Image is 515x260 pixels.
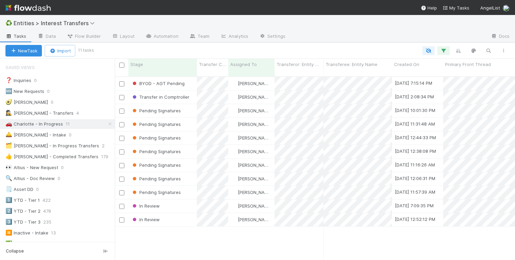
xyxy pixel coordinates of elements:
div: [PERSON_NAME] [231,80,271,87]
div: [DATE] 12:44:33 PM [395,134,436,141]
span: In Review [131,203,160,209]
div: Pending Signatures [131,189,181,196]
span: AngelList [480,5,500,11]
span: 235 [43,218,58,226]
button: NewTask [5,45,42,56]
a: Flow Builder [61,31,106,42]
div: Pending Signatures [131,175,181,182]
span: Stage [130,61,143,68]
img: avatar_abca0ba5-4208-44dd-8897-90682736f166.png [231,121,237,127]
span: 🔍 [5,175,12,181]
img: avatar_abca0ba5-4208-44dd-8897-90682736f166.png [231,135,237,141]
div: Pending Signatures [131,121,181,128]
div: [PERSON_NAME] [231,148,271,155]
div: [DATE] 12:52:12 PM [395,216,435,223]
input: Toggle Row Selected [119,109,124,114]
span: [PERSON_NAME] [238,149,272,154]
a: Automation [140,31,184,42]
div: Pending Signatures [131,107,181,114]
img: avatar_abca0ba5-4208-44dd-8897-90682736f166.png [231,149,237,154]
div: YTD - Tier 2 [5,207,41,215]
input: Toggle Row Selected [119,149,124,155]
span: [PERSON_NAME] [238,217,272,222]
span: Entities > Interest Transfers [14,20,98,27]
span: 0 [34,76,44,85]
a: Layout [106,31,140,42]
input: Toggle Row Selected [119,95,124,100]
div: [DATE] 2:08:34 PM [395,93,434,100]
div: [DATE] 7:09:35 PM [395,202,434,209]
span: Created On [394,61,419,68]
span: 0 [61,163,71,172]
div: [DATE] 12:38:08 PM [395,148,436,155]
div: [DATE] 10:01:30 PM [395,107,435,114]
input: Toggle Row Selected [119,217,124,223]
img: avatar_abca0ba5-4208-44dd-8897-90682736f166.png [231,94,237,100]
span: BYOD - AGT Pending [131,81,185,86]
span: Pending Signatures [131,108,181,113]
div: [PERSON_NAME] [5,98,48,107]
span: 179 [101,152,115,161]
div: [DATE] 11:57:39 AM [395,189,435,195]
small: 11 tasks [78,47,94,53]
span: [PERSON_NAME] [238,121,272,127]
span: ❓ [5,77,12,83]
span: 4 [76,109,86,117]
span: 0 [51,98,60,107]
img: avatar_abca0ba5-4208-44dd-8897-90682736f166.png [231,108,237,113]
img: logo-inverted-e16ddd16eac7371096b0.svg [5,2,51,14]
span: [PERSON_NAME] [238,190,272,195]
div: [PERSON_NAME] - Completed Transfers [5,152,98,161]
span: Collapse [6,248,24,254]
div: Charlotte - In Progress [5,120,63,128]
input: Toggle Row Selected [119,136,124,141]
img: avatar_abca0ba5-4208-44dd-8897-90682736f166.png [231,162,237,168]
span: 👀 [5,164,12,170]
div: YTD - Tier 3 [5,218,41,226]
div: Pending Signatures [131,162,181,168]
span: [PERSON_NAME] [238,94,272,100]
span: 0 [36,185,46,194]
span: Pending Signatures [131,135,181,141]
span: ♻️ [5,20,12,26]
span: 🚗 [5,121,12,127]
input: Toggle Row Selected [119,190,124,195]
div: [PERSON_NAME] [231,94,271,100]
div: Transfer in Comptroller [131,94,189,100]
span: My Tasks [442,5,469,11]
input: Toggle Row Selected [119,177,124,182]
div: Altius - Doc Review [5,174,55,183]
a: Analytics [215,31,254,42]
img: avatar_abca0ba5-4208-44dd-8897-90682736f166.png [503,5,510,12]
div: [PERSON_NAME] [231,202,271,209]
span: 2 [102,142,111,150]
img: avatar_abca0ba5-4208-44dd-8897-90682736f166.png [231,203,237,209]
span: 🗒️ [5,186,12,192]
span: [PERSON_NAME] [238,135,272,141]
span: [PERSON_NAME] [238,162,272,168]
span: Saved Views [5,61,35,74]
div: Altius - New Request [5,163,58,172]
span: Flow Builder [67,33,101,39]
div: Help [421,4,437,11]
div: Asset DD [5,185,33,194]
a: My Tasks [442,4,469,11]
span: Pending Signatures [131,190,181,195]
input: Toggle Row Selected [119,204,124,209]
span: 11 [66,120,77,128]
div: In Review [131,202,160,209]
div: [PERSON_NAME] - Intake [5,131,66,139]
a: Docs [485,31,515,42]
span: 3️⃣ [5,219,12,225]
div: [DATE] 11:16:26 AM [395,161,435,168]
span: [PERSON_NAME] [238,203,272,209]
span: 422 [43,196,58,205]
span: Transfer Complexity [199,61,227,68]
div: Pending Signatures [131,148,181,155]
span: ✅ [5,241,12,246]
input: Toggle Row Selected [119,163,124,168]
img: avatar_abca0ba5-4208-44dd-8897-90682736f166.png [231,176,237,181]
span: Transferee: Entity Name [326,61,377,68]
div: [DATE] 11:31:48 AM [395,120,435,127]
